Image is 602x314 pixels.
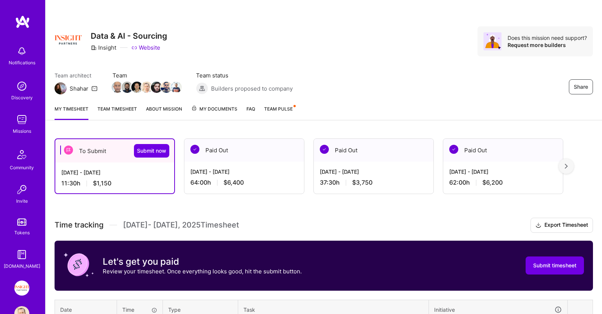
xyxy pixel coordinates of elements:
div: Community [10,164,34,171]
span: $1,150 [93,179,111,187]
div: Insight [91,44,116,52]
span: Team Pulse [264,106,293,112]
img: Team Member Avatar [141,82,152,93]
a: Team Member Avatar [161,81,171,94]
img: To Submit [64,146,73,155]
a: Team timesheet [97,105,137,120]
img: Team Architect [55,82,67,94]
a: Team Member Avatar [142,81,152,94]
i: icon Download [535,221,541,229]
div: Time [122,306,157,314]
a: About Mission [146,105,182,120]
img: Team Member Avatar [151,82,162,93]
img: Team Member Avatar [122,82,133,93]
img: Team Member Avatar [112,82,123,93]
span: Team status [196,71,293,79]
div: Missions [13,127,31,135]
img: logo [15,15,30,29]
span: Team architect [55,71,97,79]
div: 64:00 h [190,179,298,187]
div: Tokens [14,229,30,237]
img: Team Member Avatar [161,82,172,93]
span: Time tracking [55,220,103,230]
img: Avatar [483,32,502,50]
a: Team Member Avatar [132,81,142,94]
img: teamwork [14,112,29,127]
div: To Submit [55,139,174,162]
span: Builders proposed to company [211,85,293,93]
img: Paid Out [449,145,458,154]
div: 11:30 h [61,179,168,187]
h3: Let's get you paid [103,256,302,267]
div: Discovery [11,94,33,102]
a: Team Member Avatar [122,81,132,94]
div: Paid Out [184,139,304,162]
i: icon CompanyGray [91,45,97,51]
i: icon Mail [91,85,97,91]
span: Share [574,83,588,91]
img: tokens [17,218,26,226]
span: $6,400 [223,179,244,187]
div: 37:30 h [320,179,427,187]
span: Team [112,71,181,79]
img: Insight Partners: Data & AI - Sourcing [14,281,29,296]
div: Invite [16,197,28,205]
a: Team Member Avatar [171,81,181,94]
button: Submit now [134,144,169,158]
div: [DATE] - [DATE] [449,168,557,176]
div: Paid Out [314,139,433,162]
img: discovery [14,79,29,94]
span: $6,200 [482,179,503,187]
p: Review your timesheet. Once everything looks good, hit the submit button. [103,267,302,275]
img: bell [14,44,29,59]
img: coin [64,250,94,280]
a: My Documents [191,105,237,120]
div: Notifications [9,59,35,67]
div: Request more builders [508,41,587,49]
div: [DATE] - [DATE] [61,168,168,176]
button: Export Timesheet [531,218,593,233]
div: Does this mission need support? [508,34,587,41]
img: Team Member Avatar [170,82,182,93]
img: right [565,164,568,169]
div: [DOMAIN_NAME] [4,262,40,270]
img: Builders proposed to company [196,82,208,94]
h3: Data & AI - Sourcing [91,31,167,41]
a: Team Member Avatar [152,81,161,94]
button: Submit timesheet [526,256,584,275]
div: 62:00 h [449,179,557,187]
span: My Documents [191,105,237,113]
div: [DATE] - [DATE] [190,168,298,176]
span: Submit timesheet [533,262,576,269]
div: Shahar [70,85,88,93]
a: FAQ [246,105,255,120]
img: Team Member Avatar [131,82,143,93]
img: Paid Out [320,145,329,154]
a: Website [131,44,160,52]
img: Community [13,146,31,164]
img: guide book [14,247,29,262]
span: [DATE] - [DATE] , 2025 Timesheet [123,220,239,230]
a: My timesheet [55,105,88,120]
span: $3,750 [352,179,372,187]
img: Invite [14,182,29,197]
button: Share [569,79,593,94]
img: Paid Out [190,145,199,154]
a: Team Pulse [264,105,295,120]
div: Initiative [434,305,562,314]
span: Submit now [137,147,166,155]
a: Insight Partners: Data & AI - Sourcing [12,281,31,296]
img: Company Logo [55,26,82,53]
div: Paid Out [443,139,563,162]
a: Team Member Avatar [112,81,122,94]
div: [DATE] - [DATE] [320,168,427,176]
